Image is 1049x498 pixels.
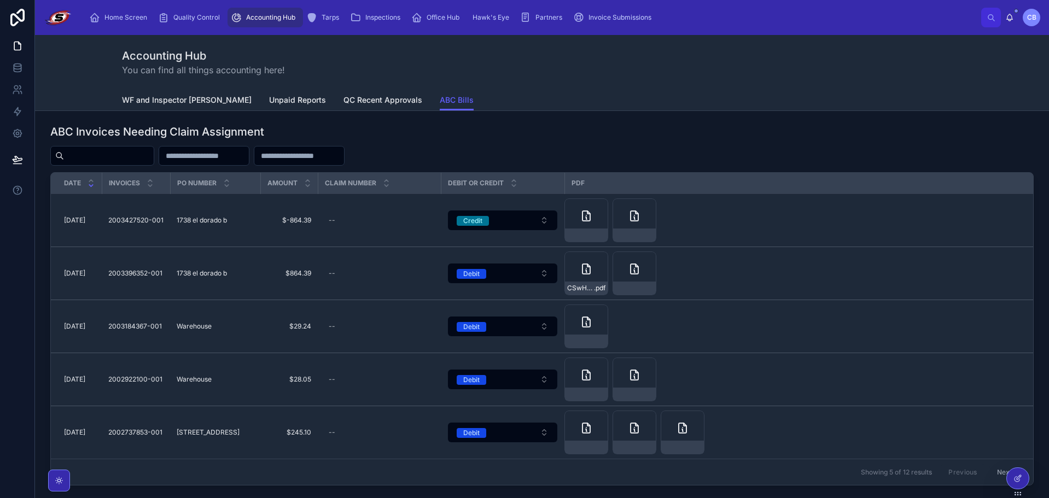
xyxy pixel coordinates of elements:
[246,13,295,22] span: Accounting Hub
[267,375,311,384] span: $28.05
[86,8,155,27] a: Home Screen
[572,179,585,188] span: PDF
[463,269,480,279] div: Debit
[365,13,400,22] span: Inspections
[347,8,408,27] a: Inspections
[448,423,557,442] button: Select Button
[109,179,140,188] span: Invoices
[1027,13,1036,22] span: CB
[303,8,347,27] a: Tarps
[108,322,162,331] span: 2003184367-001
[989,464,1020,481] button: Next
[177,375,212,384] span: Warehouse
[267,269,311,278] span: $864.39
[228,8,303,27] a: Accounting Hub
[64,269,85,278] span: [DATE]
[177,179,217,188] span: PO Number
[463,322,480,332] div: Debit
[570,8,659,27] a: Invoice Submissions
[64,428,85,437] span: [DATE]
[122,63,285,77] span: You can find all things accounting here!
[44,9,73,26] img: App logo
[427,13,459,22] span: Office Hub
[155,8,228,27] a: Quality Control
[81,5,981,30] div: scrollable content
[122,95,252,106] span: WF and Inspector [PERSON_NAME]
[64,216,85,225] span: [DATE]
[267,428,311,437] span: $245.10
[173,13,220,22] span: Quality Control
[64,322,85,331] span: [DATE]
[440,90,474,111] a: ABC Bills
[108,269,162,278] span: 2003396352-001
[177,269,227,278] span: 1738 el dorado b
[329,216,335,225] div: --
[463,375,480,385] div: Debit
[343,90,422,112] a: QC Recent Approvals
[448,317,557,336] button: Select Button
[64,375,85,384] span: [DATE]
[122,48,285,63] h1: Accounting Hub
[408,8,467,27] a: Office Hub
[329,428,335,437] div: --
[104,13,147,22] span: Home Screen
[343,95,422,106] span: QC Recent Approvals
[463,428,480,438] div: Debit
[267,216,311,225] span: $-864.39
[267,179,298,188] span: Amount
[473,13,509,22] span: Hawk's Eye
[177,428,240,437] span: [STREET_ADDRESS]
[50,124,264,139] h1: ABC Invoices Needing Claim Assignment
[64,179,81,188] span: Date
[467,8,517,27] a: Hawk's Eye
[535,13,562,22] span: Partners
[267,322,311,331] span: $29.24
[517,8,570,27] a: Partners
[322,13,339,22] span: Tarps
[108,428,162,437] span: 2002737853-001
[448,179,504,188] span: Debit or Credit
[269,95,326,106] span: Unpaid Reports
[108,216,164,225] span: 2003427520-001
[463,216,482,226] div: Credit
[448,370,557,389] button: Select Button
[588,13,651,22] span: Invoice Submissions
[108,375,162,384] span: 2002922100-001
[448,210,557,230] button: Select Button
[177,322,212,331] span: Warehouse
[177,216,227,225] span: 1738 el dorado b
[269,90,326,112] a: Unpaid Reports
[440,95,474,106] span: ABC Bills
[325,179,376,188] span: Claim Number
[329,375,335,384] div: --
[448,263,557,283] button: Select Button
[567,284,594,292] span: CSwHmZBbpuDuysFCTpv2GXodqPdcMDNvfHOCV_-jaqkscRvU8T8Tb0On8UBC1u-Zv1vHhx2CCHdl_gA6IUiScjTRRBRmZqo8S...
[861,468,932,477] span: Showing 5 of 12 results
[594,284,605,292] span: .pdf
[122,90,252,112] a: WF and Inspector [PERSON_NAME]
[329,269,335,278] div: --
[329,322,335,331] div: --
